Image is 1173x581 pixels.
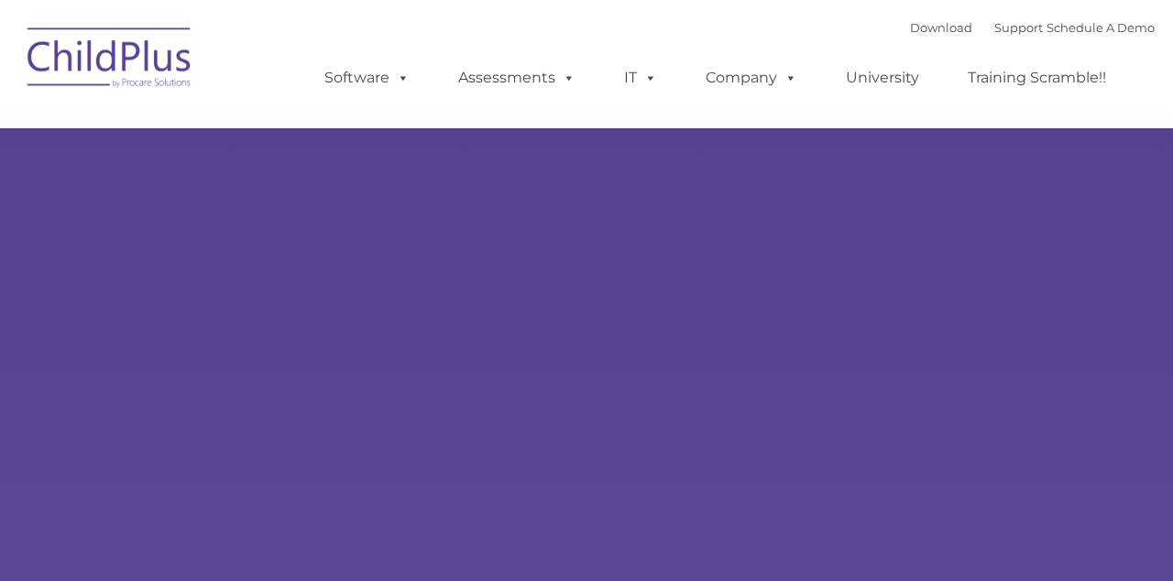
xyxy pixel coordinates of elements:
[440,60,594,96] a: Assessments
[606,60,675,96] a: IT
[910,20,972,35] a: Download
[1047,20,1155,35] a: Schedule A Demo
[910,20,1155,35] font: |
[687,60,816,96] a: Company
[18,15,202,106] img: ChildPlus by Procare Solutions
[306,60,428,96] a: Software
[994,20,1043,35] a: Support
[949,60,1124,96] a: Training Scramble!!
[828,60,937,96] a: University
